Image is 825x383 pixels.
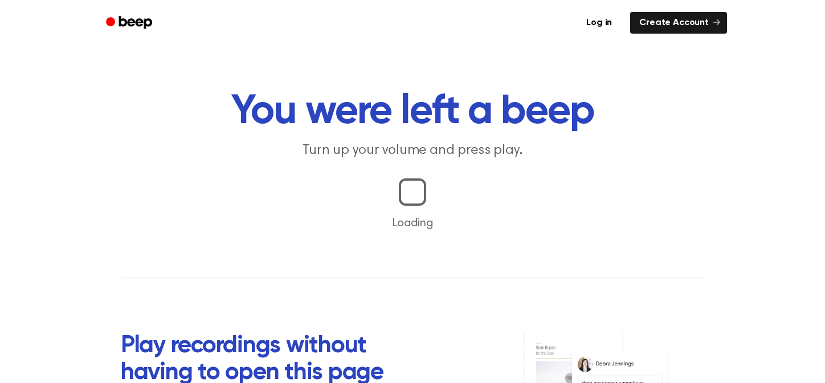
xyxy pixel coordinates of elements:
[630,12,727,34] a: Create Account
[14,215,811,232] p: Loading
[121,91,704,132] h1: You were left a beep
[575,10,623,36] a: Log in
[194,141,631,160] p: Turn up your volume and press play.
[98,12,162,34] a: Beep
